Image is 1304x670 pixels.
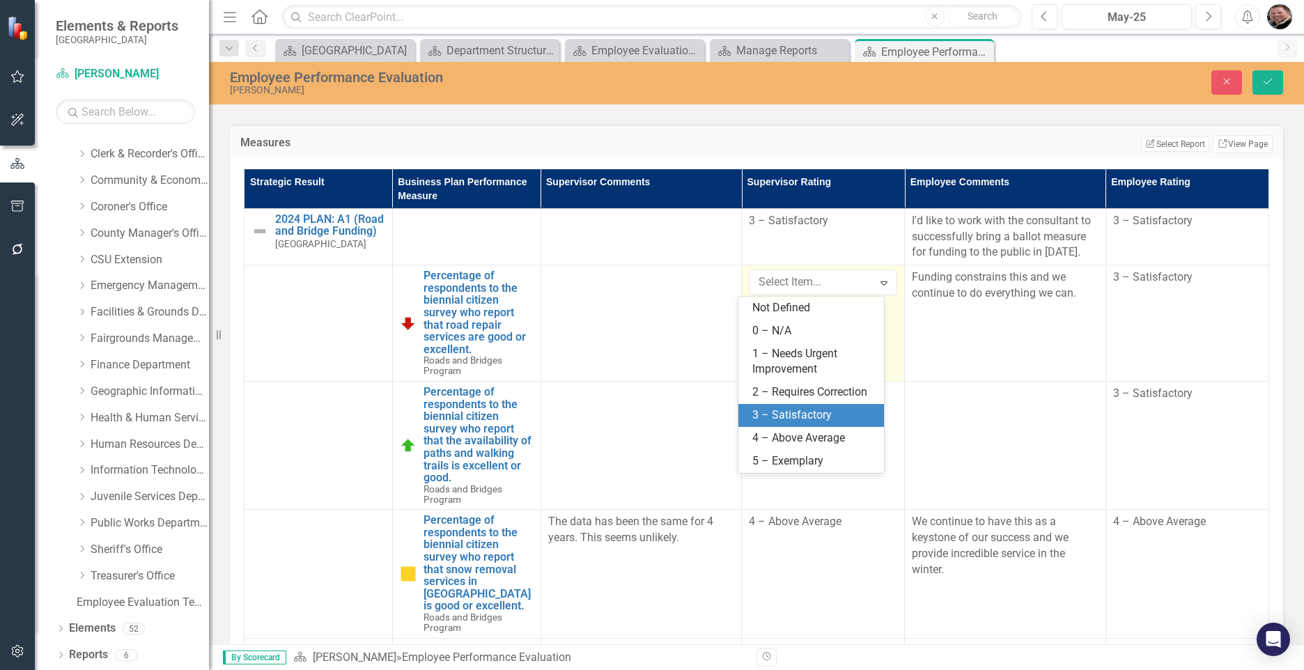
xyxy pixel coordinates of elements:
img: On Target [400,437,417,454]
div: Not Defined [752,300,875,316]
a: Percentage of respondents to the biennial citizen survey who report that snow removal services in... [424,514,534,612]
div: May-25 [1066,9,1187,26]
span: 3 – Satisfactory [1113,214,1193,227]
p: I'd like to work with the consultant to successfully bring a ballot measure for funding to the pu... [912,213,1098,261]
a: Geographic Information Services Department [91,384,209,400]
a: View Page [1213,135,1273,153]
a: CSU Extension [91,252,209,268]
span: By Scorecard [223,650,286,664]
input: Search Below... [56,100,195,124]
div: 2 – Requires Correction [752,384,875,400]
button: Select Report [1141,137,1209,152]
a: Public Works Department [91,515,209,531]
a: [GEOGRAPHIC_DATA] [279,42,411,59]
div: 52 [123,623,145,634]
span: [GEOGRAPHIC_DATA] [275,238,366,249]
a: Percentage of respondents to the biennial citizen survey who report that the availability of path... [424,386,534,484]
img: Not Defined [251,223,268,240]
span: Search [968,10,998,22]
small: [GEOGRAPHIC_DATA] [56,34,178,45]
a: Clerk & Recorder's Office [91,146,209,162]
a: County Manager's Office [91,226,209,242]
a: Finance Department [91,357,209,373]
span: 3 – Satisfactory [1113,387,1193,400]
a: Percentage of respondents to the biennial citizen survey who report that road repair services are... [424,270,534,355]
div: 1 – Needs Urgent Improvement [752,346,875,378]
button: Search [948,7,1018,26]
a: 2024 PLAN: A1 (Road and Bridge Funding) [275,213,385,237]
span: Roads and Bridges Program [424,611,502,633]
img: Caution [400,566,417,582]
div: 4 – Above Average [752,430,875,446]
a: Employee Evaluation Navigation [568,42,701,59]
img: Below Plan [400,315,417,332]
div: Employee Evaluation Navigation [591,42,701,59]
div: Employee Performance Evaluation [402,650,571,664]
div: 3 – Satisfactory [752,407,875,423]
span: Elements & Reports [56,17,178,34]
input: Search ClearPoint... [282,5,1021,29]
span: 4 – Above Average [749,515,841,528]
img: Matthew Birnie [1267,4,1292,29]
a: Employee Evaluation Template [77,595,209,611]
a: Juvenile Services Department [91,489,209,505]
p: Funding constrains this and we continue to do everything we can. [912,270,1098,302]
a: Information Technology Department [91,462,209,478]
a: Coroner's Office [91,199,209,215]
a: Facilities & Grounds Department [91,304,209,320]
a: Health & Human Services Department [91,410,209,426]
img: ClearPoint Strategy [7,16,31,40]
a: Reports [69,647,108,663]
a: Sheriff's Office [91,542,209,558]
div: Department Structure & Strategic Results [447,42,556,59]
div: » [293,650,746,666]
span: Roads and Bridges Program [424,355,502,376]
span: Roads and Bridges Program [424,483,502,505]
a: Emergency Management Department [91,278,209,294]
a: Community & Economic Development Department [91,173,209,189]
span: 3 – Satisfactory [1113,270,1193,283]
a: [PERSON_NAME] [56,66,195,82]
span: 3 – Satisfactory [749,214,828,227]
div: Manage Reports [736,42,846,59]
a: Elements [69,621,116,637]
div: [PERSON_NAME] [230,85,820,95]
div: Open Intercom Messenger [1257,623,1290,656]
a: Treasurer's Office [91,568,209,584]
div: Employee Performance Evaluation [881,43,991,61]
div: 6 [115,649,137,661]
div: [GEOGRAPHIC_DATA] [302,42,411,59]
p: The data has been the same for 4 years. This seems unlikely. [548,514,734,546]
div: 5 – Exemplary [752,453,875,469]
button: May-25 [1062,4,1192,29]
a: [PERSON_NAME] [313,650,396,664]
a: Manage Reports [713,42,846,59]
a: Human Resources Department [91,437,209,453]
p: We continue to have this as a keystone of our success and we provide incredible service in the wi... [912,514,1098,577]
h3: Measures [240,137,525,149]
span: 3 – Satisfactory [1113,644,1193,657]
div: 0 – N/A [752,323,875,339]
a: Department Structure & Strategic Results [424,42,556,59]
span: 4 – Above Average [1113,515,1206,528]
a: Fairgrounds Management Department [91,331,209,347]
div: Employee Performance Evaluation [230,70,820,85]
span: 3 – Satisfactory [749,644,828,657]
